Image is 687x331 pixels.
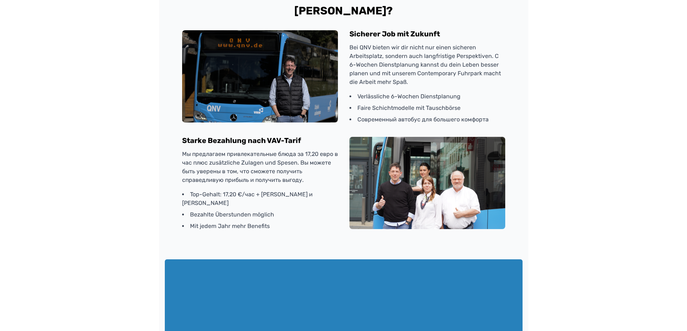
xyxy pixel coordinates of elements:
font: Современный автобус для большего комфорта [357,116,489,123]
font: Top-Gehalt: 17,20 €/час + [PERSON_NAME] и [PERSON_NAME] [182,191,313,206]
font: Verlässliche 6-Wochen Dienstplanung [357,93,461,100]
font: Sicherer Job mit Zukunft [349,30,440,38]
font: Bezahlte Überstunden möglich [190,211,274,218]
font: Mit jedem Jahr mehr Benefits [190,223,270,229]
font: Мы предлагаем привлекательные блюда за 17,20 евро в час плюс zusätzliche Zulagen und Spesen. Вы м... [182,151,338,183]
font: Bei QNV bieten wir dir nicht nur einen sicheren Arbeitsplatz, sondern auch langfristige Perspekti... [349,44,501,85]
font: Faire Schichtmodelle mit Tauschbörse [357,104,461,111]
font: [PERSON_NAME]? [294,4,393,17]
font: Starke Bezahlung nach VAV-Tarif [182,136,301,145]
